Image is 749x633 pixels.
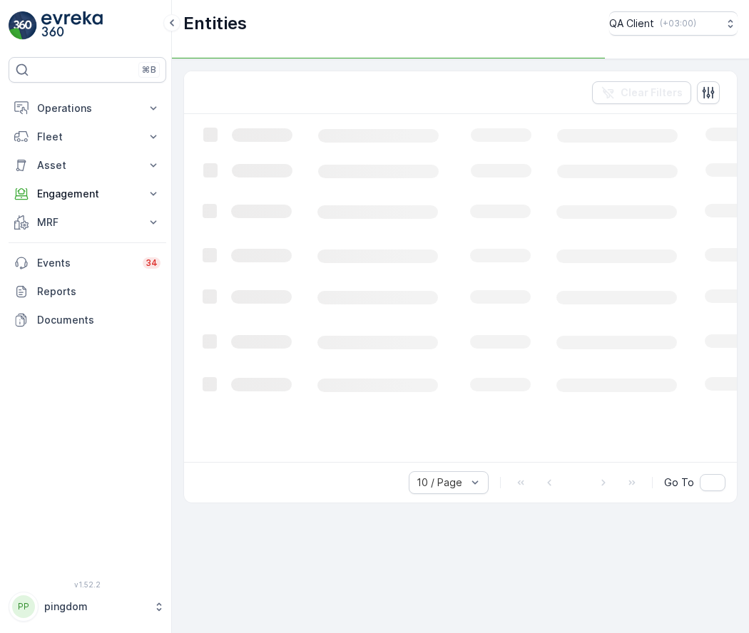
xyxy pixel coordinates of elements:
[664,475,694,490] span: Go To
[37,187,138,201] p: Engagement
[146,257,158,269] p: 34
[9,123,166,151] button: Fleet
[12,595,35,618] div: PP
[9,277,166,306] a: Reports
[609,16,654,31] p: QA Client
[183,12,247,35] p: Entities
[37,215,138,230] p: MRF
[592,81,691,104] button: Clear Filters
[37,313,160,327] p: Documents
[9,151,166,180] button: Asset
[37,158,138,173] p: Asset
[9,180,166,208] button: Engagement
[142,64,156,76] p: ⌘B
[609,11,738,36] button: QA Client(+03:00)
[660,18,696,29] p: ( +03:00 )
[37,256,134,270] p: Events
[37,101,138,115] p: Operations
[37,130,138,144] p: Fleet
[9,249,166,277] a: Events34
[621,86,683,100] p: Clear Filters
[9,11,37,40] img: logo
[9,592,166,622] button: PPpingdom
[9,580,166,589] span: v 1.52.2
[37,284,160,299] p: Reports
[9,94,166,123] button: Operations
[44,599,146,614] p: pingdom
[41,11,103,40] img: logo_light-DOdMpM7g.png
[9,306,166,334] a: Documents
[9,208,166,237] button: MRF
